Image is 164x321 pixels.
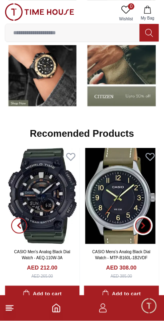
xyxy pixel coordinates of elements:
span: 01:23 PM [105,264,125,270]
span: Wishlist [116,16,136,22]
button: My Bag [136,3,159,24]
img: Profile picture of Time House Support [22,5,36,19]
h4: AED 308.00 [106,264,136,272]
img: ... [5,3,74,21]
em: Minimize [144,4,160,20]
a: CASIO Mens's Analog Black Dial Watch - MTP-B160L-1B2VDF [92,250,150,260]
span: 0 [128,3,134,10]
button: Add to cart [5,286,80,303]
h4: AED 212.00 [27,264,57,272]
a: Home [51,303,61,313]
div: Time House Support [40,8,116,16]
em: Back [4,4,20,20]
div: Chat Widget [140,297,158,315]
div: AED 385.00 [111,274,132,280]
img: CASIO Mens's Analog Black Dial Watch - MTP-B160L-1B2VDF [84,148,159,244]
div: Add to cart [102,290,141,299]
a: 0Wishlist [116,3,136,24]
span: My Bag [138,15,158,21]
div: Add to cart [23,290,62,299]
a: CASIO Men's Analog Black Dial Watch - AEQ-110W-3A [14,250,70,260]
span: Hey there! Need help finding the perfect watch? I'm here if you have any questions or need a quic... [12,231,118,268]
div: Time House Support [6,215,164,223]
img: CASIO Men's Analog Black Dial Watch - AEQ-110W-3A [5,148,80,244]
em: Blush [43,230,51,238]
button: Add to cart [84,286,159,303]
div: AED 265.00 [32,274,53,280]
h2: Recomended Products [30,127,134,140]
